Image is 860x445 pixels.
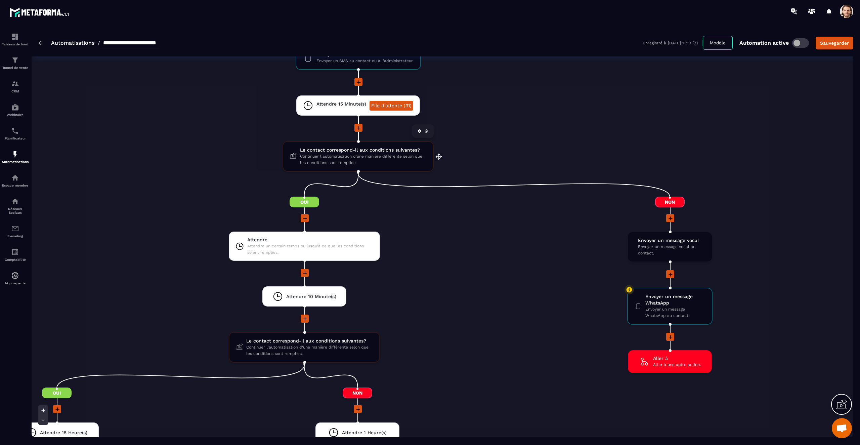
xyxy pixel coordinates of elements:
[300,147,426,153] span: Le contact correspond-il aux conditions suivantes?
[286,293,336,300] span: Attendre 10 Minute(s)
[11,272,19,280] img: automations
[2,75,29,98] a: formationformationCRM
[703,36,733,50] button: Modèle
[11,150,19,158] img: automations
[2,28,29,51] a: formationformationTableau de bord
[11,197,19,205] img: social-network
[645,306,705,319] span: Envoyer un message WhatsApp au contact.
[2,136,29,140] p: Planificateur
[638,244,705,256] span: Envoyer un message vocal au contact.
[655,197,685,207] span: Non
[38,41,43,45] img: arrow
[316,58,414,64] span: Envoyer un SMS au contact ou à l'administrateur.
[11,33,19,41] img: formation
[816,37,853,49] button: Sauvegarder
[653,362,701,368] span: Aller à une autre action.
[820,40,849,46] div: Sauvegarder
[2,66,29,70] p: Tunnel de vente
[246,344,373,357] span: Continuer l'automatisation d'une manière différente selon que les conditions sont remplies.
[2,258,29,261] p: Comptabilité
[42,388,72,398] span: Oui
[2,145,29,169] a: automationsautomationsAutomatisations
[343,388,372,398] span: Non
[51,40,94,46] a: Automatisations
[11,225,19,233] img: email
[638,237,705,244] span: Envoyer un message vocal
[40,430,87,436] span: Attendre 15 Heure(s)
[2,169,29,192] a: automationsautomationsEspace membre
[246,338,373,344] span: Le contact correspond-il aux conditions suivantes?
[316,101,366,107] span: Attendre 15 Minute(s)
[668,41,691,45] p: [DATE] 11:19
[290,197,319,207] span: Oui
[2,89,29,93] p: CRM
[9,6,70,18] img: logo
[2,113,29,117] p: Webinaire
[2,234,29,238] p: E-mailing
[832,418,852,438] a: Open chat
[11,174,19,182] img: automations
[247,237,373,243] span: Attendre
[643,40,703,46] div: Enregistré à
[2,42,29,46] p: Tableau de bord
[645,293,705,306] span: Envoyer un message WhatsApp
[2,122,29,145] a: schedulerschedulerPlanificateur
[2,243,29,267] a: accountantaccountantComptabilité
[11,248,19,256] img: accountant
[11,103,19,111] img: automations
[2,281,29,285] p: IA prospects
[2,192,29,219] a: social-networksocial-networkRéseaux Sociaux
[370,101,413,111] a: File d'attente (31)
[11,56,19,64] img: formation
[98,40,100,46] span: /
[247,243,373,256] span: Attendre un certain temps ou jusqu'à ce que les conditions soient remplies.
[2,207,29,214] p: Réseaux Sociaux
[2,160,29,164] p: Automatisations
[2,184,29,187] p: Espace membre
[653,355,701,362] span: Aller à
[342,430,387,436] span: Attendre 1 Heure(s)
[11,127,19,135] img: scheduler
[2,219,29,243] a: emailemailE-mailing
[2,51,29,75] a: formationformationTunnel de vente
[2,98,29,122] a: automationsautomationsWebinaire
[11,80,19,88] img: formation
[300,153,426,166] span: Continuer l'automatisation d'une manière différente selon que les conditions sont remplies.
[739,40,789,46] p: Automation active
